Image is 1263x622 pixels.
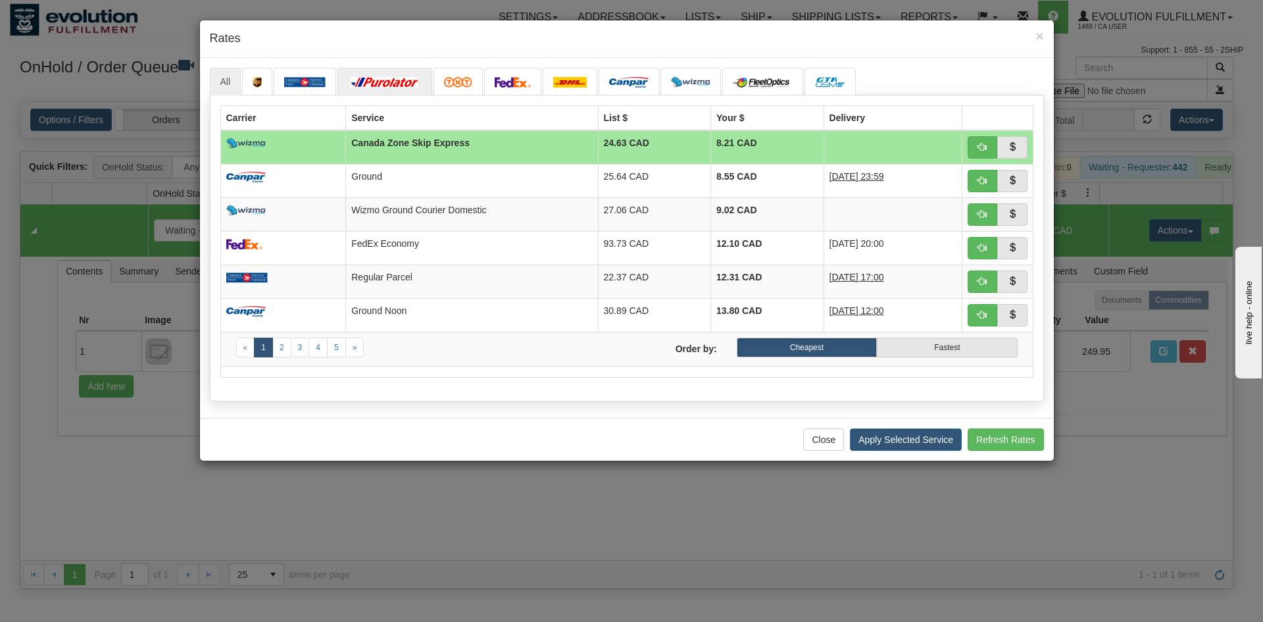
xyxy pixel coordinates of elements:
td: 30.89 CAD [598,298,710,332]
a: Previous [236,338,255,357]
img: FedEx.png [495,77,532,88]
img: CarrierLogo_10182.png [733,77,793,88]
td: 12.31 CAD [711,265,824,298]
span: [DATE] 12:00 [830,305,884,316]
td: 27.06 CAD [598,197,710,231]
th: Carrier [220,105,346,130]
td: Regular Parcel [346,265,598,298]
th: List $ [598,105,710,130]
td: FedEx Economy [346,231,598,265]
th: Delivery [824,105,962,130]
td: 1 Day [824,298,962,332]
span: [DATE] 23:59 [830,171,884,182]
td: 8.21 CAD [711,130,824,165]
span: « [243,343,248,352]
label: Fastest [877,338,1017,357]
span: × [1035,28,1043,43]
span: [DATE] 20:00 [830,238,884,249]
th: Your $ [711,105,824,130]
td: 93.73 CAD [598,231,710,265]
td: 22.37 CAD [598,265,710,298]
a: Next [345,338,364,357]
span: » [353,343,357,352]
label: Order by: [627,338,727,355]
td: 3 Days [824,265,962,298]
a: 4 [309,338,328,357]
td: Ground [346,164,598,197]
td: 9.02 CAD [711,197,824,231]
h4: Rates [210,30,1044,47]
td: Canada Zone Skip Express [346,130,598,165]
img: purolator.png [348,77,422,88]
a: 3 [291,338,310,357]
a: All [210,68,241,95]
td: 25.64 CAD [598,164,710,197]
button: Close [803,428,844,451]
img: tnt.png [444,77,472,88]
button: Close [1035,29,1043,43]
label: Cheapest [737,338,877,357]
td: 8.55 CAD [711,164,824,197]
td: 13.80 CAD [711,298,824,332]
img: campar.png [226,306,266,317]
a: 2 [272,338,291,357]
span: [DATE] 17:00 [830,272,884,282]
img: ups.png [253,77,262,88]
iframe: chat widget [1233,244,1262,378]
img: wizmo.png [671,77,710,88]
th: Service [346,105,598,130]
button: Refresh Rates [968,428,1043,451]
td: 1 Day [824,164,962,197]
a: 5 [327,338,346,357]
img: dhl.png [553,77,587,88]
img: FedEx.png [226,239,263,249]
img: Canada_post.png [226,272,268,283]
a: 1 [254,338,273,357]
td: 12.10 CAD [711,231,824,265]
img: wizmo.png [226,205,266,216]
img: Canada_post.png [284,77,326,88]
button: Apply Selected Service [850,428,962,451]
div: live help - online [10,11,122,21]
td: 24.63 CAD [598,130,710,165]
img: campar.png [609,77,649,88]
img: wizmo.png [226,138,266,149]
td: Wizmo Ground Courier Domestic [346,197,598,231]
img: campar.png [226,172,266,182]
td: Ground Noon [346,298,598,332]
img: CarrierLogo_10191.png [815,77,845,88]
